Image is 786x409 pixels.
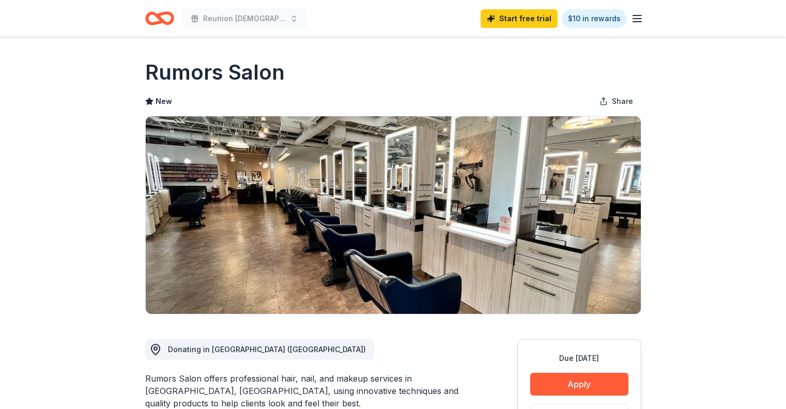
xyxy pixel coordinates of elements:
[530,352,628,365] div: Due [DATE]
[612,95,633,108] span: Share
[481,9,558,28] a: Start free trial
[182,8,306,29] button: Reunion [DEMOGRAPHIC_DATA] Children's and Student Ministry Pie and Silent Auction
[562,9,627,28] a: $10 in rewards
[145,6,174,31] a: Home
[203,12,286,25] span: Reunion [DEMOGRAPHIC_DATA] Children's and Student Ministry Pie and Silent Auction
[156,95,172,108] span: New
[530,373,628,396] button: Apply
[168,345,366,354] span: Donating in [GEOGRAPHIC_DATA] ([GEOGRAPHIC_DATA])
[145,58,285,87] h1: Rumors Salon
[146,116,641,314] img: Image for Rumors Salon
[591,91,641,112] button: Share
